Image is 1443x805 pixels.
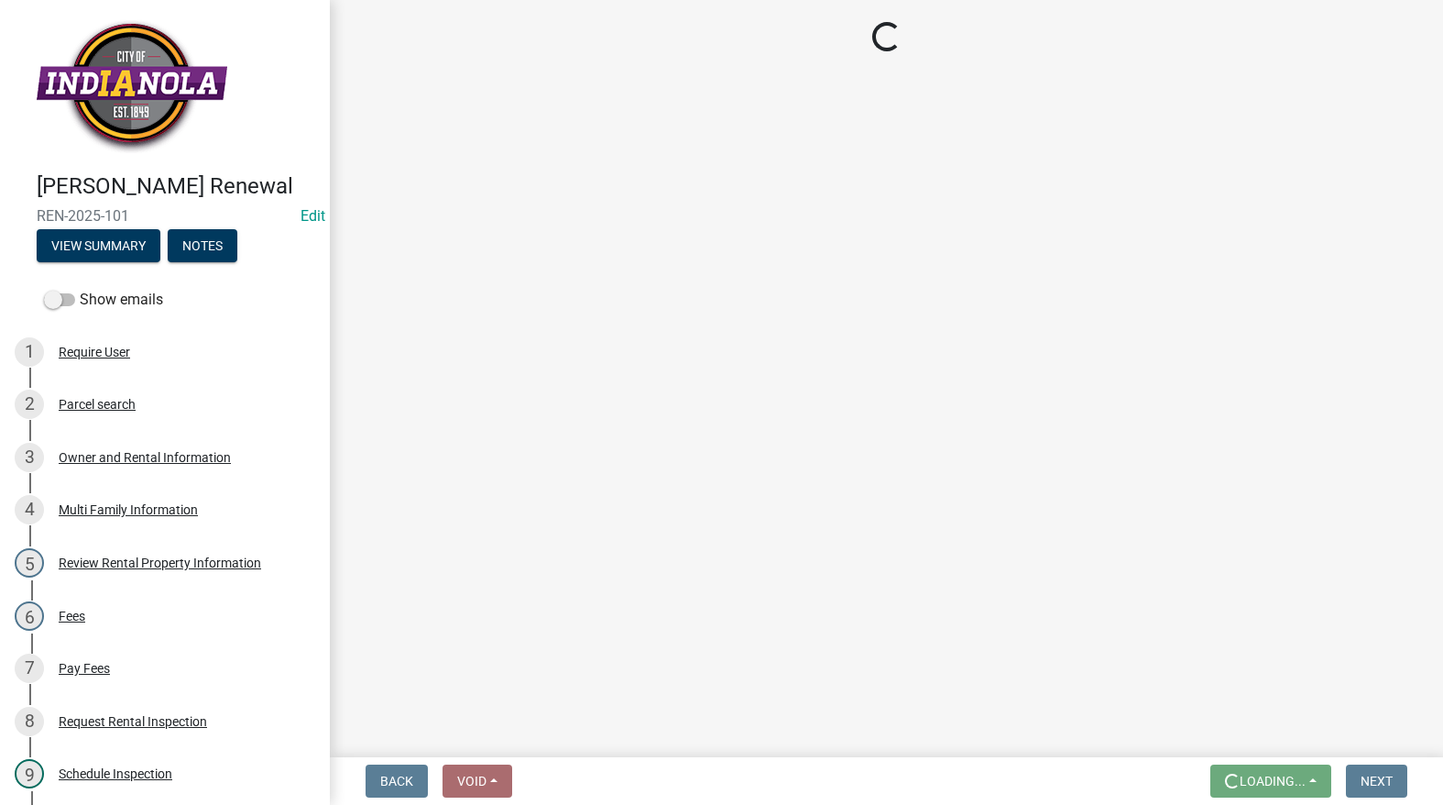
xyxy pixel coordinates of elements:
img: City of Indianola, Iowa [37,19,227,154]
div: Require User [59,346,130,358]
div: 3 [15,443,44,472]
span: Void [457,774,486,788]
span: Back [380,774,413,788]
div: 4 [15,495,44,524]
h4: [PERSON_NAME] Renewal [37,173,315,200]
wm-modal-confirm: Summary [37,239,160,254]
div: 9 [15,759,44,788]
button: Notes [168,229,237,262]
div: Schedule Inspection [59,767,172,780]
div: Pay Fees [59,662,110,675]
a: Edit [301,207,325,225]
span: Next [1361,774,1393,788]
button: Loading... [1210,765,1331,798]
div: 1 [15,337,44,367]
span: Loading... [1240,774,1306,788]
button: Back [366,765,428,798]
div: 7 [15,654,44,683]
div: Owner and Rental Information [59,451,231,464]
div: Review Rental Property Information [59,557,261,569]
div: Request Rental Inspection [59,715,207,728]
div: Parcel search [59,398,136,411]
button: Next [1346,765,1407,798]
wm-modal-confirm: Edit Application Number [301,207,325,225]
div: 2 [15,390,44,419]
label: Show emails [44,289,163,311]
span: REN-2025-101 [37,207,293,225]
div: 5 [15,548,44,578]
div: Fees [59,610,85,623]
div: Multi Family Information [59,503,198,516]
wm-modal-confirm: Notes [168,239,237,254]
button: Void [443,765,512,798]
button: View Summary [37,229,160,262]
div: 6 [15,601,44,631]
div: 8 [15,707,44,736]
